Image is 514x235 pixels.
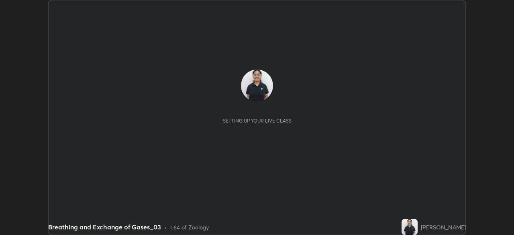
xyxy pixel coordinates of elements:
img: 11fab85790fd4180b5252a2817086426.jpg [241,69,273,102]
div: Setting up your live class [223,118,292,124]
img: 11fab85790fd4180b5252a2817086426.jpg [402,219,418,235]
div: L64 of Zoology [170,223,209,231]
div: Breathing and Exchange of Gases_03 [48,222,161,232]
div: • [164,223,167,231]
div: [PERSON_NAME] [421,223,466,231]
